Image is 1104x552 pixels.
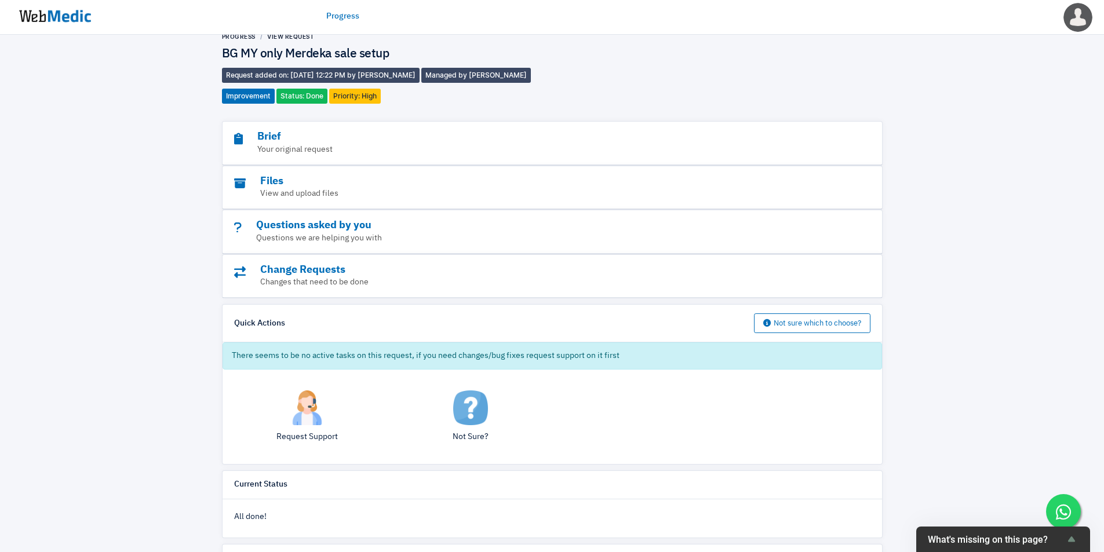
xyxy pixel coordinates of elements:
[398,431,544,443] p: Not Sure?
[234,276,807,288] p: Changes that need to be done
[223,342,882,370] div: There seems to be no active tasks on this request, if you need changes/bug fixes request support ...
[234,175,807,188] h3: Files
[222,68,420,83] span: Request added on: [DATE] 12:22 PM by [PERSON_NAME]
[234,232,807,244] p: Questions we are helping you with
[234,144,807,156] p: Your original request
[329,89,381,104] span: Priority: High
[234,431,380,443] p: Request Support
[234,511,870,523] p: All done!
[326,10,359,23] a: Progress
[276,89,327,104] span: Status: Done
[234,130,807,144] h3: Brief
[928,532,1079,546] button: Show survey - What's missing on this page?
[290,390,325,425] img: support.png
[754,313,870,333] button: Not sure which to choose?
[222,89,275,104] span: Improvement
[453,390,488,425] img: not-sure.png
[928,534,1065,545] span: What's missing on this page?
[234,480,287,490] h6: Current Status
[234,219,807,232] h3: Questions asked by you
[234,319,285,329] h6: Quick Actions
[234,264,807,277] h3: Change Requests
[222,33,256,40] a: Progress
[421,68,531,83] span: Managed by [PERSON_NAME]
[222,32,552,41] nav: breadcrumb
[222,47,552,62] h4: BG MY only Merdeka sale setup
[267,33,314,40] a: View Request
[234,188,807,200] p: View and upload files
